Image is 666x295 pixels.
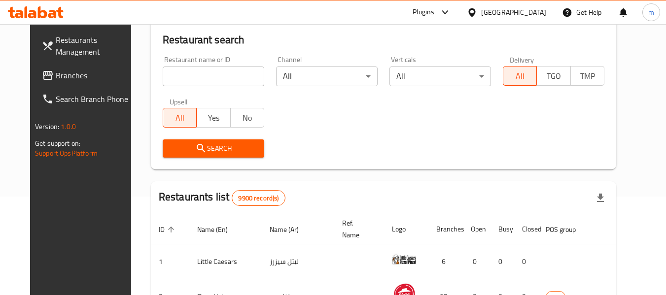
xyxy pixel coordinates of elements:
a: Branches [34,64,141,87]
td: 0 [491,244,514,279]
span: Search [171,142,256,155]
span: Branches [56,69,134,81]
span: Restaurants Management [56,34,134,58]
th: Logo [384,214,428,244]
span: Version: [35,120,59,133]
span: 9900 record(s) [232,194,284,203]
th: Branches [428,214,463,244]
button: TGO [536,66,570,86]
span: All [507,69,533,83]
button: All [503,66,537,86]
td: 6 [428,244,463,279]
img: Little Caesars [392,247,417,272]
td: 0 [463,244,491,279]
th: Busy [491,214,514,244]
div: All [276,66,378,86]
td: ليتل سيزرز [262,244,334,279]
span: Name (Ar) [270,224,312,235]
label: Upsell [170,98,188,105]
td: Little Caesars [189,244,262,279]
span: Get support on: [35,137,80,150]
span: ID [159,224,177,235]
span: 1.0.0 [61,120,76,133]
div: All [389,66,491,86]
div: Plugins [413,6,434,18]
td: 1 [151,244,189,279]
button: All [163,108,197,128]
span: m [648,7,654,18]
button: No [230,108,264,128]
th: Open [463,214,491,244]
h2: Restaurants list [159,190,285,206]
span: No [235,111,260,125]
h2: Restaurant search [163,33,604,47]
span: Yes [201,111,226,125]
button: Search [163,139,264,158]
span: TGO [541,69,566,83]
button: Yes [196,108,230,128]
label: Delivery [510,56,534,63]
a: Restaurants Management [34,28,141,64]
a: Support.OpsPlatform [35,147,98,160]
div: [GEOGRAPHIC_DATA] [481,7,546,18]
th: Closed [514,214,538,244]
div: Export file [589,186,612,210]
input: Search for restaurant name or ID.. [163,66,264,86]
span: Name (En) [197,224,241,235]
div: Total records count [232,190,285,206]
a: Search Branch Phone [34,87,141,111]
span: Search Branch Phone [56,93,134,105]
td: 0 [514,244,538,279]
span: Ref. Name [342,217,372,241]
span: TMP [575,69,600,83]
span: POS group [546,224,589,235]
button: TMP [570,66,604,86]
span: All [167,111,193,125]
